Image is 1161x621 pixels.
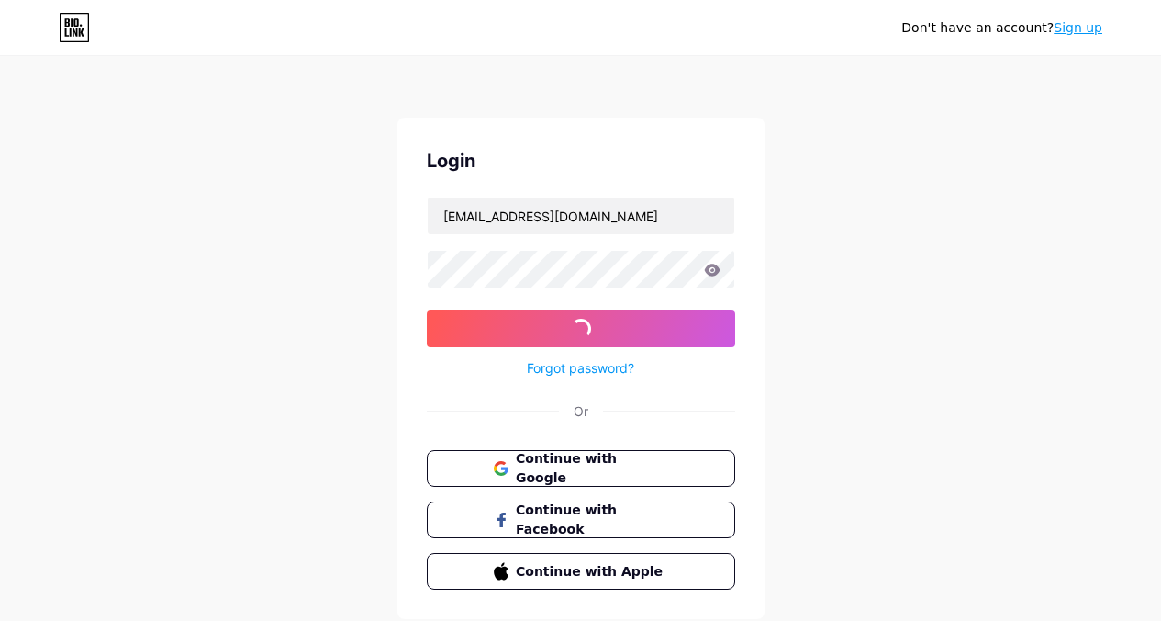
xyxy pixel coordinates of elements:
[427,553,735,590] button: Continue with Apple
[1054,20,1102,35] a: Sign up
[516,562,667,581] span: Continue with Apple
[901,18,1102,38] div: Don't have an account?
[427,502,735,538] button: Continue with Facebook
[516,449,667,488] span: Continue with Google
[427,450,735,487] button: Continue with Google
[427,147,735,175] div: Login
[527,358,634,378] a: Forgot password?
[574,401,588,421] div: Or
[516,501,667,539] span: Continue with Facebook
[428,198,734,234] input: Username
